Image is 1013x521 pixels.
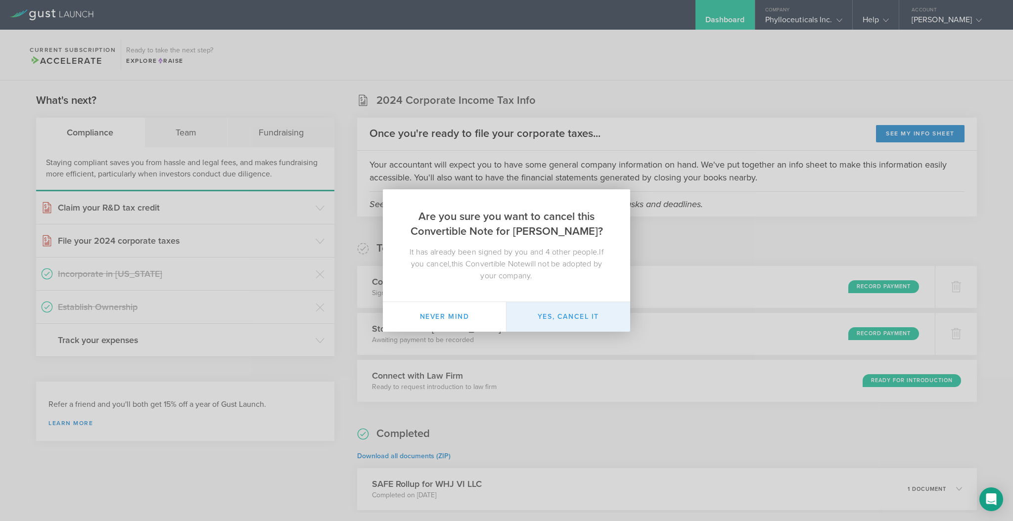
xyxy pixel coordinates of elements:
h2: Are you sure you want to cancel this Convertible Note for [PERSON_NAME]? [383,189,630,246]
span: this Convertible Note [452,259,525,269]
button: Never mind [383,302,506,332]
span: If you cancel, [411,247,603,269]
div: Open Intercom Messenger [979,487,1003,511]
button: Yes, cancel it [506,302,630,332]
span: It has already been signed by you and 4 other people. [410,247,599,257]
span: will not be adopted by your company. [480,259,602,281]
